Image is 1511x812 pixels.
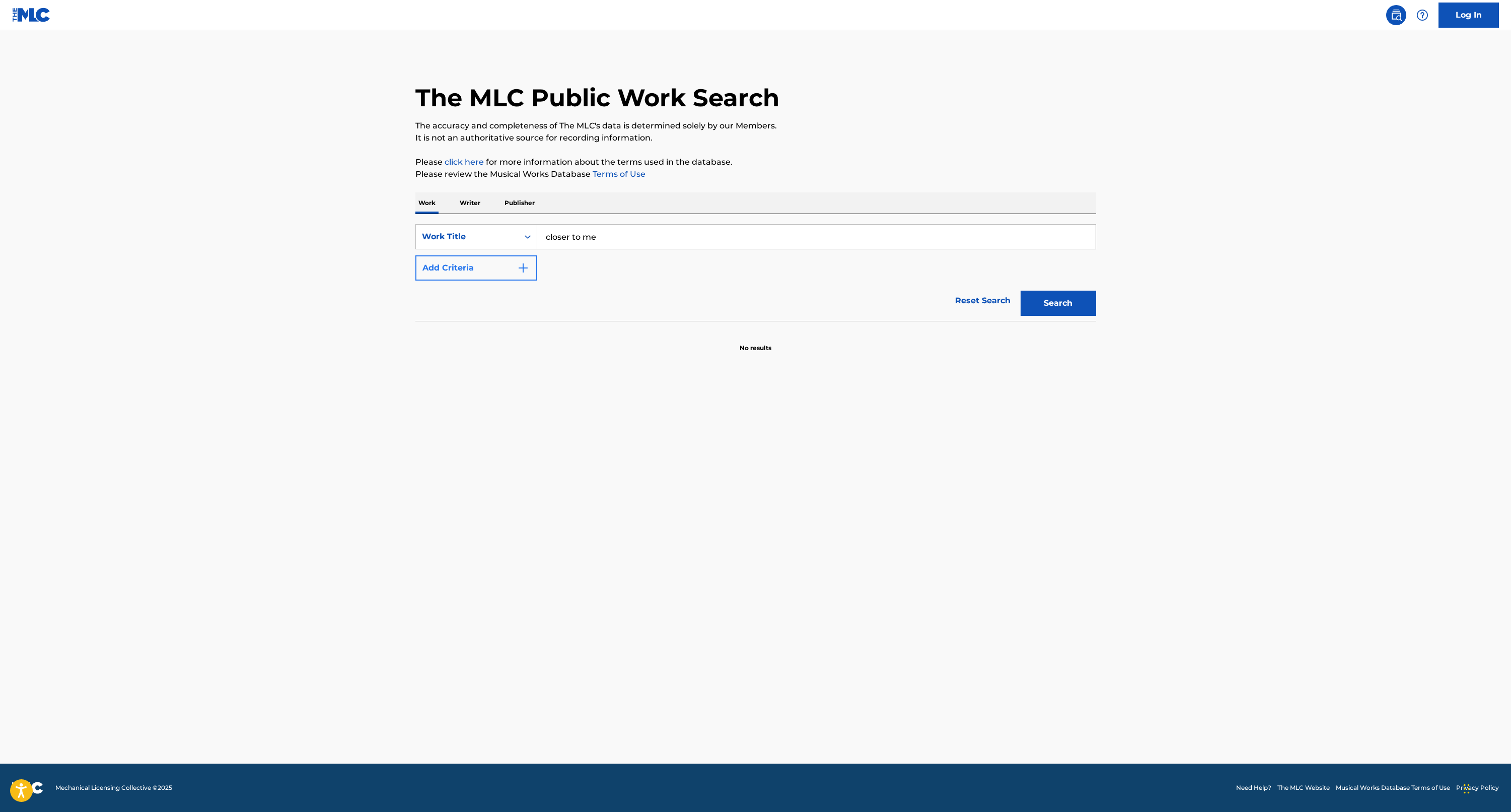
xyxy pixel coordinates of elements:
[415,156,1096,168] p: Please for more information about the terms used in the database.
[1236,783,1271,792] a: Need Help?
[445,157,484,167] a: click here
[1386,5,1406,25] a: Public Search
[415,120,1096,132] p: The accuracy and completeness of The MLC's data is determined solely by our Members.
[591,169,645,179] a: Terms of Use
[55,783,172,792] span: Mechanical Licensing Collective © 2025
[1021,291,1096,316] button: Search
[1461,764,1511,812] iframe: Chat Widget
[422,231,513,243] div: Work Title
[1390,9,1402,21] img: search
[415,83,779,113] h1: The MLC Public Work Search
[1438,3,1499,28] a: Log In
[517,262,529,274] img: 9d2ae6d4665cec9f34b9.svg
[12,8,51,22] img: MLC Logo
[1456,783,1499,792] a: Privacy Policy
[12,782,43,794] img: logo
[1336,783,1450,792] a: Musical Works Database Terms of Use
[1461,764,1511,812] div: Chat-Widget
[1464,774,1470,804] div: Ziehen
[415,255,537,281] button: Add Criteria
[415,224,1096,321] form: Search Form
[415,132,1096,144] p: It is not an authoritative source for recording information.
[1412,5,1432,25] div: Help
[1416,9,1428,21] img: help
[415,168,1096,180] p: Please review the Musical Works Database
[950,290,1016,312] a: Reset Search
[415,192,439,214] p: Work
[1277,783,1330,792] a: The MLC Website
[501,192,538,214] p: Publisher
[457,192,483,214] p: Writer
[740,331,771,353] p: No results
